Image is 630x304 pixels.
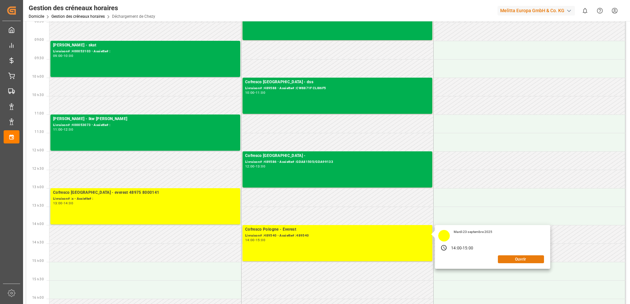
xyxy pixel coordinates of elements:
[451,230,495,234] div: Mardi 23 septembre 2025
[53,42,238,49] div: [PERSON_NAME] - skat
[63,54,64,57] div: -
[53,116,238,122] div: [PERSON_NAME] - lkw [PERSON_NAME]
[32,277,44,281] span: 15 h 30
[63,202,64,205] div: -
[32,167,44,170] span: 12 h 30
[53,128,63,131] div: 11:00
[245,165,255,168] div: 12:00
[255,165,256,168] div: -
[255,91,256,94] div: -
[245,153,430,159] div: Cofresco [GEOGRAPHIC_DATA] -
[462,245,463,251] div: -
[29,3,155,13] div: Gestion des créneaux horaires
[53,190,238,196] div: Cofresco [GEOGRAPHIC_DATA] - everest 48975 8000141
[35,112,44,115] span: 11:00
[35,56,44,60] span: 09:30
[53,54,63,57] div: 09:00
[256,165,265,168] div: 13:00
[578,3,592,18] button: Afficher 0 nouvelles notifications
[53,49,238,54] div: Livraison# :400053103 - Assiette# :
[245,226,430,233] div: Cofresco Pologne - Everest
[498,255,544,263] button: Ouvrir
[245,86,430,91] div: Livraison# :489588 - Assiette# :CW8871F CLI86F5
[256,91,265,94] div: 11:00
[32,204,44,207] span: 13 h 30
[32,185,44,189] span: 13 h 00
[53,196,238,202] div: Livraison# :x - Assiette# :
[51,14,105,19] a: Gestion des créneaux horaires
[29,14,44,19] a: Domicile
[245,91,255,94] div: 10:00
[53,202,63,205] div: 13:00
[53,122,238,128] div: Livraison# :400053073 - Assiette# :
[32,75,44,78] span: 10 h 00
[245,159,430,165] div: Livraison# :489586 - Assiette# :GDA81505/GDA99133
[498,4,578,17] button: Melitta Europa GmbH & Co. KG
[63,128,64,131] div: -
[451,245,462,251] div: 14:00
[256,239,265,241] div: 15:00
[32,296,44,299] span: 16 h 00
[32,241,44,244] span: 14 h 30
[245,79,430,86] div: Cofresco [GEOGRAPHIC_DATA] - dss
[64,128,73,131] div: 12:00
[64,202,73,205] div: 14:00
[35,38,44,41] span: 09:00
[64,54,73,57] div: 10:00
[245,233,430,239] div: Livraison# :489540 - Assiette# :489540
[32,93,44,97] span: 10 h 30
[35,130,44,134] span: 11:30
[463,245,473,251] div: 15:00
[592,3,607,18] button: Centre d’aide
[32,259,44,263] span: 15 h 00
[32,148,44,152] span: 12 h 00
[245,239,255,241] div: 14:00
[32,222,44,226] span: 14 h 00
[500,7,564,14] font: Melitta Europa GmbH & Co. KG
[255,239,256,241] div: -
